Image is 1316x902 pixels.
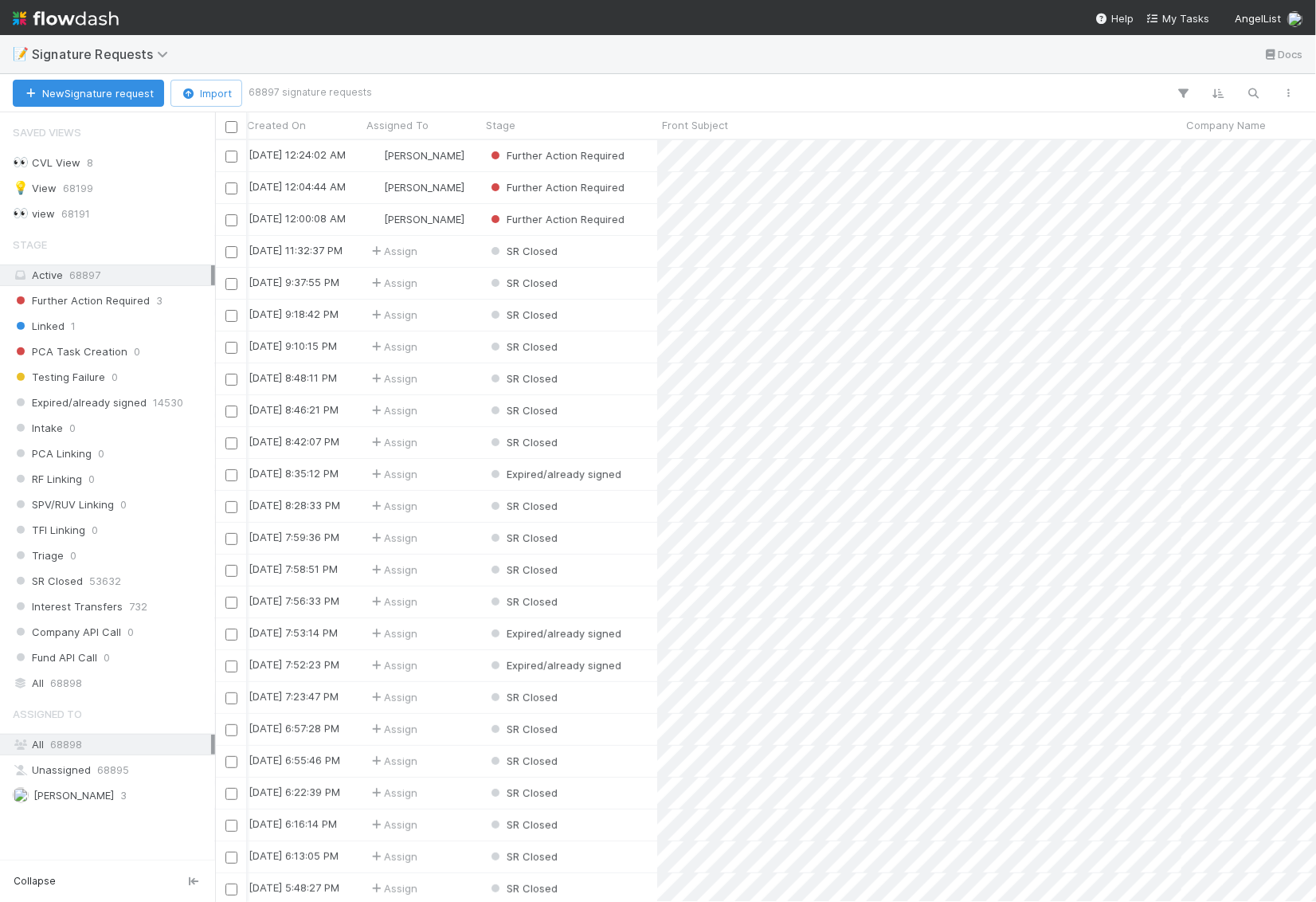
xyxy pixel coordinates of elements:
[13,648,97,668] span: Fund API Call
[488,563,558,576] span: SR Closed
[225,342,237,354] input: Toggle Row Selected
[13,367,105,387] span: Testing Failure
[13,444,92,464] span: PCA Linking
[368,307,417,323] span: Assign
[368,689,417,705] div: Assign
[134,342,140,362] span: 0
[249,306,339,322] div: [DATE] 9:18:42 PM
[249,593,339,609] div: [DATE] 7:56:33 PM
[13,735,211,755] div: All
[368,753,417,769] span: Assign
[488,211,625,227] div: Further Action Required
[368,657,417,673] span: Assign
[368,626,417,641] span: Assign
[225,533,237,545] input: Toggle Row Selected
[488,818,558,831] span: SR Closed
[32,46,176,62] span: Signature Requests
[13,469,82,489] span: RF Linking
[13,520,85,540] span: TFI Linking
[384,149,464,162] span: [PERSON_NAME]
[368,339,417,355] span: Assign
[368,849,417,865] span: Assign
[488,181,625,194] span: Further Action Required
[488,753,558,769] div: SR Closed
[61,204,90,224] span: 68191
[368,275,417,291] span: Assign
[249,720,339,736] div: [DATE] 6:57:28 PM
[225,374,237,386] input: Toggle Row Selected
[225,884,237,896] input: Toggle Row Selected
[488,149,625,162] span: Further Action Required
[369,213,382,225] img: avatar_12dd09bb-393f-4edb-90ff-b12147216d3f.png
[488,849,558,865] div: SR Closed
[488,339,558,355] div: SR Closed
[488,657,621,673] div: Expired/already signed
[13,204,55,224] div: view
[129,597,147,617] span: 732
[225,661,237,673] input: Toggle Row Selected
[249,338,337,354] div: [DATE] 9:10:15 PM
[488,691,558,704] span: SR Closed
[13,760,211,780] div: Unassigned
[13,698,82,730] span: Assigned To
[1263,45,1303,64] a: Docs
[368,594,417,610] span: Assign
[368,498,417,514] span: Assign
[225,788,237,800] input: Toggle Row Selected
[1235,12,1281,25] span: AngelList
[249,147,346,163] div: [DATE] 12:24:02 AM
[488,627,621,640] span: Expired/already signed
[225,501,237,513] input: Toggle Row Selected
[50,673,82,693] span: 68898
[368,785,417,801] span: Assign
[104,648,110,668] span: 0
[368,434,417,450] div: Assign
[488,147,625,163] div: Further Action Required
[662,117,728,133] span: Front Subject
[384,213,464,225] span: [PERSON_NAME]
[488,850,558,863] span: SR Closed
[97,760,129,780] span: 68895
[13,206,29,220] span: 👀
[225,597,237,609] input: Toggle Row Selected
[369,149,382,162] img: avatar_12dd09bb-393f-4edb-90ff-b12147216d3f.png
[488,594,558,610] div: SR Closed
[249,529,339,545] div: [DATE] 7:59:36 PM
[69,269,100,281] span: 68897
[13,291,150,311] span: Further Action Required
[249,85,372,100] small: 68897 signature requests
[13,393,147,413] span: Expired/already signed
[13,155,29,169] span: 👀
[13,316,65,336] span: Linked
[488,530,558,546] div: SR Closed
[368,402,417,418] div: Assign
[225,629,237,641] input: Toggle Row Selected
[225,565,237,577] input: Toggle Row Selected
[14,874,56,888] span: Collapse
[488,786,558,799] span: SR Closed
[225,246,237,258] input: Toggle Row Selected
[71,316,76,336] span: 1
[120,786,127,806] span: 3
[156,291,163,311] span: 3
[249,561,338,577] div: [DATE] 7:58:51 PM
[488,468,621,480] span: Expired/already signed
[225,437,237,449] input: Toggle Row Selected
[488,243,558,259] div: SR Closed
[13,495,114,515] span: SPV/RUV Linking
[112,367,118,387] span: 0
[488,755,558,767] span: SR Closed
[13,47,29,61] span: 📝
[249,752,340,768] div: [DATE] 6:55:46 PM
[488,276,558,289] span: SR Closed
[249,274,339,290] div: [DATE] 9:37:55 PM
[225,278,237,290] input: Toggle Row Selected
[488,213,625,225] span: Further Action Required
[249,497,340,513] div: [DATE] 8:28:33 PM
[170,80,242,107] button: Import
[13,622,121,642] span: Company API Call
